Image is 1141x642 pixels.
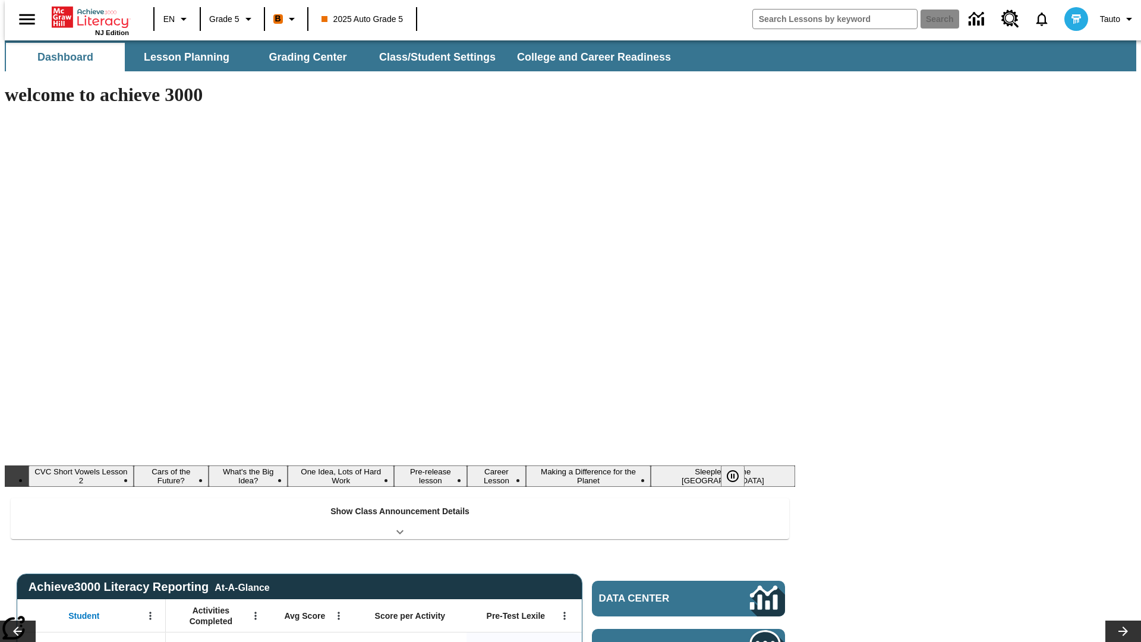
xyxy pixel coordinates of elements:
button: Dashboard [6,43,125,71]
button: Slide 3 What's the Big Idea? [209,465,288,487]
button: Lesson Planning [127,43,246,71]
span: EN [163,13,175,26]
div: Home [52,4,129,36]
div: SubNavbar [5,43,682,71]
a: Home [52,5,129,29]
button: Slide 5 Pre-release lesson [394,465,467,487]
a: Resource Center, Will open in new tab [994,3,1026,35]
button: Open Menu [330,607,348,625]
div: SubNavbar [5,40,1136,71]
button: Open Menu [556,607,573,625]
a: Notifications [1026,4,1057,34]
span: Pre-Test Lexile [487,610,546,621]
span: NJ Edition [95,29,129,36]
span: Grade 5 [209,13,239,26]
span: 2025 Auto Grade 5 [322,13,404,26]
div: Pause [721,465,757,487]
a: Data Center [592,581,785,616]
div: At-A-Glance [215,580,269,593]
span: Score per Activity [375,610,446,621]
button: Slide 7 Making a Difference for the Planet [526,465,650,487]
button: College and Career Readiness [508,43,680,71]
span: Student [68,610,99,621]
span: Activities Completed [172,605,250,627]
button: Language: EN, Select a language [158,8,196,30]
button: Lesson carousel, Next [1105,621,1141,642]
button: Boost Class color is orange. Change class color [269,8,304,30]
button: Profile/Settings [1095,8,1141,30]
button: Slide 8 Sleepless in the Animal Kingdom [651,465,795,487]
button: Class/Student Settings [370,43,505,71]
button: Slide 4 One Idea, Lots of Hard Work [288,465,394,487]
span: Data Center [599,593,710,605]
p: Show Class Announcement Details [330,505,469,518]
button: Grade: Grade 5, Select a grade [204,8,260,30]
span: Achieve3000 Literacy Reporting [29,580,270,594]
img: avatar image [1064,7,1088,31]
button: Open Menu [247,607,264,625]
span: Avg Score [284,610,325,621]
span: Tauto [1100,13,1120,26]
button: Slide 2 Cars of the Future? [134,465,209,487]
button: Open Menu [141,607,159,625]
h1: welcome to achieve 3000 [5,84,795,106]
div: Show Class Announcement Details [11,498,789,539]
span: B [275,11,281,26]
input: search field [753,10,917,29]
button: Slide 1 CVC Short Vowels Lesson 2 [29,465,134,487]
button: Pause [721,465,745,487]
button: Open side menu [10,2,45,37]
button: Grading Center [248,43,367,71]
a: Data Center [962,3,994,36]
button: Select a new avatar [1057,4,1095,34]
button: Slide 6 Career Lesson [467,465,527,487]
